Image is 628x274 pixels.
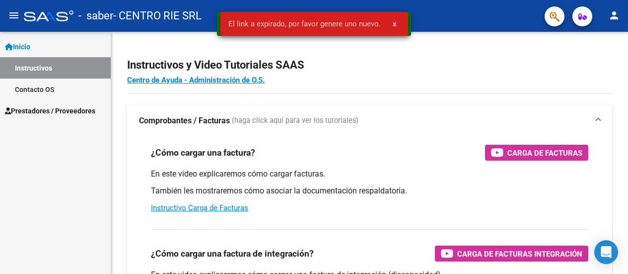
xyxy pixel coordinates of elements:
[594,240,618,264] div: Open Intercom Messenger
[608,9,620,21] mat-icon: person
[127,76,265,85] a: Centro de Ayuda - Administración de O.S.
[151,203,248,212] a: Instructivo Carga de Facturas
[507,147,582,159] span: Carga de Facturas
[232,115,358,126] span: (haga click aquí para ver los tutoriales)
[113,5,202,27] span: - CENTRO RIE SRL
[151,185,588,196] p: También les mostraremos cómo asociar la documentación respaldatoria.
[8,9,20,21] mat-icon: menu
[139,115,230,126] strong: Comprobantes / Facturas
[393,19,396,28] span: x
[151,169,588,180] p: En este video explicaremos cómo cargar facturas.
[457,248,582,260] span: Carga de Facturas Integración
[78,5,113,27] span: - saber
[151,146,255,160] h3: ¿Cómo cargar una factura?
[485,145,588,161] button: Carga de Facturas
[151,247,314,261] h3: ¿Cómo cargar una factura de integración?
[5,105,95,116] span: Prestadores / Proveedores
[435,246,588,262] button: Carga de Facturas Integración
[228,19,381,29] span: El link a expirado, por favor genere uno nuevo.
[127,105,612,137] mat-expansion-panel-header: Comprobantes / Facturas (haga click aquí para ver los tutoriales)
[127,56,612,75] h2: Instructivos y Video Tutoriales SAAS
[5,41,30,52] span: Inicio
